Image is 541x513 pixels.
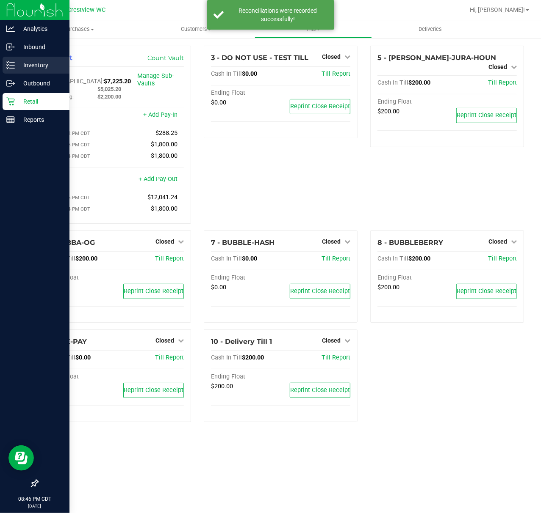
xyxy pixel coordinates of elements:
p: Inbound [15,42,66,52]
span: 10 - Delivery Till 1 [211,337,272,346]
div: Reconciliations were recorded successfully! [228,6,328,23]
a: Till Report [488,255,517,262]
span: $0.00 [211,99,226,106]
div: Ending Float [211,89,281,97]
button: Reprint Close Receipt [290,383,350,398]
span: Cash In Till [377,255,408,262]
a: Till Report [155,354,184,361]
p: Analytics [15,24,66,34]
span: 5 - [PERSON_NAME]-JURA-HOUN [377,54,496,62]
span: $5,025.20 [97,86,121,92]
button: Reprint Close Receipt [456,108,517,123]
span: Closed [155,337,174,344]
p: Inventory [15,60,66,70]
a: + Add Pay-Out [139,176,178,183]
span: $200.00 [75,255,97,262]
button: Reprint Close Receipt [123,383,184,398]
span: $200.00 [211,383,233,390]
button: Reprint Close Receipt [123,284,184,299]
span: $7,225.20 [104,78,131,85]
inline-svg: Analytics [6,25,15,33]
span: 3 - DO NOT USE - TEST TILL [211,54,308,62]
span: Purchases [20,25,138,33]
span: Reprint Close Receipt [290,387,350,394]
a: Till Report [488,79,517,86]
span: 6 - BUBBA-OG [44,239,95,247]
p: Reports [15,115,66,125]
a: Till Report [322,70,350,77]
div: Ending Float [44,373,114,381]
inline-svg: Outbound [6,79,15,88]
div: Ending Float [211,373,281,381]
a: Till Report [322,255,350,262]
span: $200.00 [408,255,430,262]
span: $12,041.24 [147,194,178,201]
inline-svg: Inventory [6,61,15,69]
button: Reprint Close Receipt [456,284,517,299]
div: Pay-Outs [44,176,114,184]
span: Reprint Close Receipt [290,288,350,295]
iframe: Resource center [8,445,34,471]
a: Till Report [155,255,184,262]
a: Customers [138,20,255,38]
span: Deliveries [407,25,453,33]
span: Reprint Close Receipt [124,387,183,394]
span: 8 - BUBBLEBERRY [377,239,443,247]
span: Closed [322,337,341,344]
inline-svg: Inbound [6,43,15,51]
span: $0.00 [242,70,257,77]
span: Crestview WC [67,6,105,14]
span: $200.00 [408,79,430,86]
span: Closed [488,63,507,70]
button: Reprint Close Receipt [290,284,350,299]
inline-svg: Reports [6,115,15,124]
span: $0.00 [75,354,91,361]
span: Closed [155,238,174,245]
a: Till Report [322,354,350,361]
span: Reprint Close Receipt [290,103,350,110]
a: Count Vault [147,54,184,62]
a: Purchases [20,20,138,38]
span: Cash In [GEOGRAPHIC_DATA]: [44,70,104,85]
span: $2,200.00 [97,93,121,100]
span: 7 - BUBBLE-HASH [211,239,275,247]
span: Reprint Close Receipt [457,288,516,295]
span: Customers [138,25,255,33]
div: Pay-Ins [44,112,114,120]
span: Cash In Till [211,255,242,262]
span: $1,800.00 [151,152,178,159]
span: $288.25 [155,129,178,137]
a: + Add Pay-In [143,111,178,118]
span: Reprint Close Receipt [457,112,516,119]
span: $200.00 [377,108,400,115]
a: Deliveries [372,20,489,38]
p: Outbound [15,78,66,88]
span: Closed [322,53,341,60]
span: Hi, [PERSON_NAME]! [470,6,525,13]
p: [DATE] [4,503,66,509]
span: Cash In Till [211,70,242,77]
p: Retail [15,96,66,107]
span: $1,800.00 [151,205,178,212]
span: Cash In Till [211,354,242,361]
div: Ending Float [44,274,114,282]
div: Ending Float [211,274,281,282]
span: Reprint Close Receipt [124,288,183,295]
span: Cash In Till [377,79,408,86]
div: Ending Float [377,274,447,282]
div: Ending Float [377,98,447,106]
a: Manage Sub-Vaults [137,72,174,87]
button: Reprint Close Receipt [290,99,350,114]
span: $1,800.00 [151,141,178,148]
inline-svg: Retail [6,97,15,106]
span: $200.00 [242,354,264,361]
span: Closed [322,238,341,245]
span: $0.00 [211,284,226,291]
